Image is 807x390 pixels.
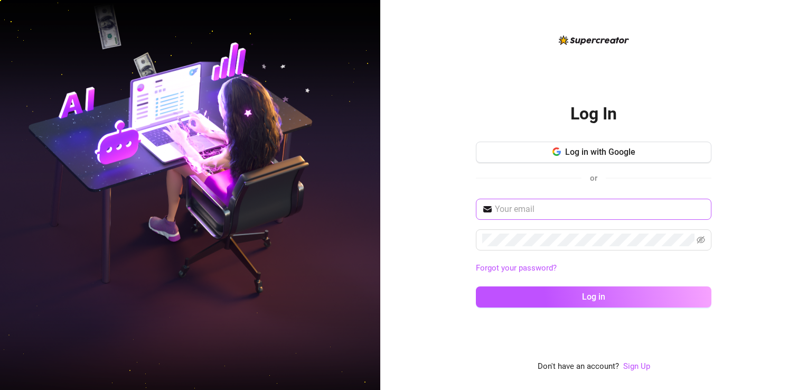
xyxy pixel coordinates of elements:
span: Log in [582,292,605,302]
a: Forgot your password? [476,262,711,275]
h2: Log In [570,103,617,125]
input: Your email [495,203,705,216]
a: Sign Up [623,361,650,371]
img: logo-BBDzfeDw.svg [559,35,629,45]
span: Log in with Google [565,147,635,157]
span: eye-invisible [697,236,705,244]
span: Don't have an account? [538,360,619,373]
button: Log in [476,286,711,308]
a: Sign Up [623,360,650,373]
span: or [590,173,597,183]
a: Forgot your password? [476,263,557,273]
button: Log in with Google [476,142,711,163]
